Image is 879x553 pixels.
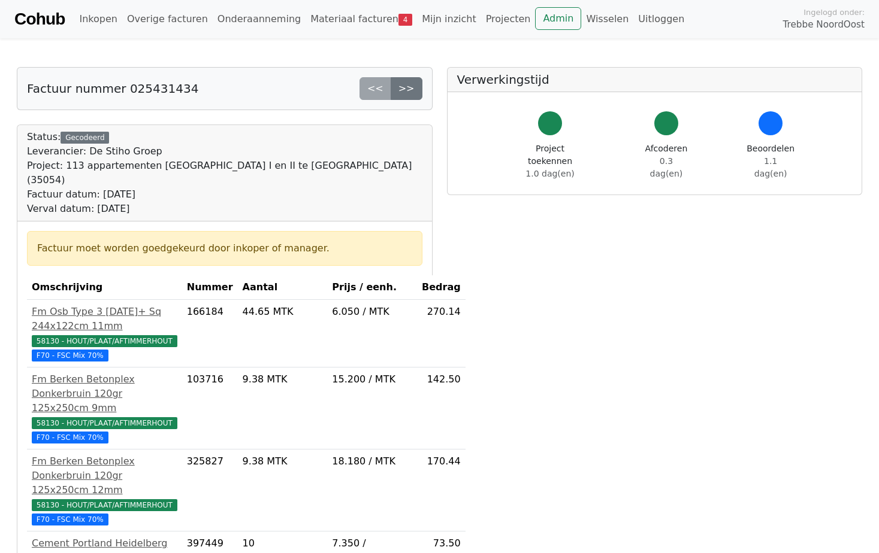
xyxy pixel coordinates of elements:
th: Nummer [182,275,238,300]
span: 1.1 dag(en) [754,156,787,178]
a: Fm Berken Betonplex Donkerbruin 120gr 125x250cm 12mm58130 - HOUT/PLAAT/AFTIMMERHOUT F70 - FSC Mix... [32,454,177,526]
span: 4 [398,14,412,26]
div: Verval datum: [DATE] [27,202,422,216]
a: Admin [535,7,581,30]
div: Fm Osb Type 3 [DATE]+ Sq 244x122cm 11mm [32,305,177,333]
div: Factuur moet worden goedgekeurd door inkoper of manager. [37,241,412,256]
td: 325827 [182,449,238,531]
th: Omschrijving [27,275,182,300]
div: 18.180 / MTK [332,454,412,469]
a: >> [391,77,422,100]
a: Fm Osb Type 3 [DATE]+ Sq 244x122cm 11mm58130 - HOUT/PLAAT/AFTIMMERHOUT F70 - FSC Mix 70% [32,305,177,362]
td: 270.14 [417,300,466,367]
div: 9.38 MTK [243,454,323,469]
div: Beoordelen [747,142,795,180]
th: Prijs / eenh. [327,275,417,300]
div: Project: 113 appartementen [GEOGRAPHIC_DATA] I en II te [GEOGRAPHIC_DATA] (35054) [27,159,422,187]
div: Fm Berken Betonplex Donkerbruin 120gr 125x250cm 9mm [32,372,177,415]
a: Materiaal facturen4 [306,7,417,31]
th: Aantal [238,275,328,300]
div: Fm Berken Betonplex Donkerbruin 120gr 125x250cm 12mm [32,454,177,497]
div: Project toekennen [515,142,586,180]
h5: Factuur nummer 025431434 [27,81,198,96]
span: F70 - FSC Mix 70% [32,513,108,525]
a: Cohub [14,5,65,34]
div: Factuur datum: [DATE] [27,187,422,202]
a: Onderaanneming [213,7,306,31]
h5: Verwerkingstijd [457,72,853,87]
span: Trebbe NoordOost [783,18,865,32]
th: Bedrag [417,275,466,300]
a: Fm Berken Betonplex Donkerbruin 120gr 125x250cm 9mm58130 - HOUT/PLAAT/AFTIMMERHOUT F70 - FSC Mix 70% [32,372,177,444]
td: 166184 [182,300,238,367]
div: 15.200 / MTK [332,372,412,387]
span: 58130 - HOUT/PLAAT/AFTIMMERHOUT [32,335,177,347]
a: Projecten [481,7,536,31]
a: Wisselen [581,7,633,31]
div: Status: [27,130,422,216]
td: 170.44 [417,449,466,531]
a: Inkopen [74,7,122,31]
td: 142.50 [417,367,466,449]
a: Uitloggen [633,7,689,31]
span: 0.3 dag(en) [650,156,683,178]
div: 44.65 MTK [243,305,323,319]
a: Overige facturen [122,7,213,31]
span: F70 - FSC Mix 70% [32,432,108,443]
span: 58130 - HOUT/PLAAT/AFTIMMERHOUT [32,417,177,429]
span: 1.0 dag(en) [525,169,574,178]
div: Gecodeerd [61,132,109,144]
span: F70 - FSC Mix 70% [32,350,108,361]
div: 9.38 MTK [243,372,323,387]
td: 103716 [182,367,238,449]
a: Mijn inzicht [417,7,481,31]
div: Afcoderen [644,142,690,180]
div: 6.050 / MTK [332,305,412,319]
span: Ingelogd onder: [804,7,865,18]
span: 58130 - HOUT/PLAAT/AFTIMMERHOUT [32,499,177,511]
div: Leverancier: De Stiho Groep [27,144,422,159]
